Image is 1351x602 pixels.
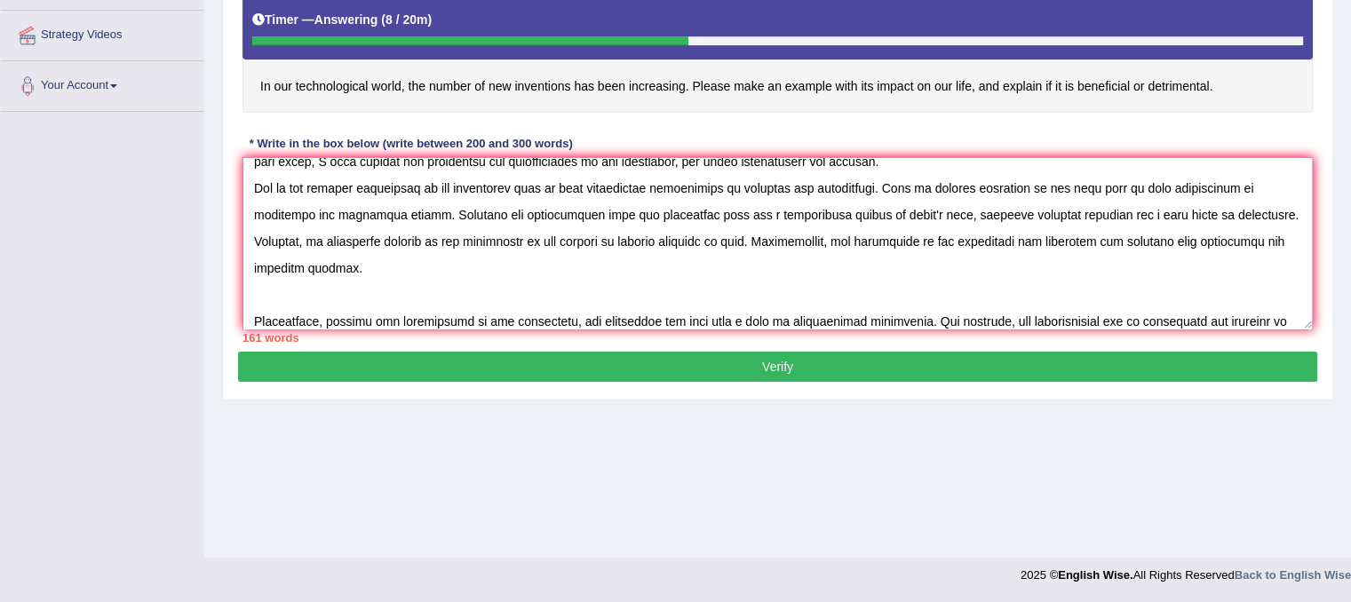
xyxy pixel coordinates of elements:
a: Your Account [1,61,203,106]
b: ( [381,12,385,27]
b: 8 / 20m [385,12,427,27]
div: 161 words [242,329,1313,346]
b: Answering [314,12,378,27]
button: Verify [238,352,1317,382]
a: Back to English Wise [1235,568,1351,582]
a: Strategy Videos [1,11,203,55]
b: ) [427,12,432,27]
div: 2025 © All Rights Reserved [1021,558,1351,583]
strong: English Wise. [1058,568,1132,582]
div: * Write in the box below (write between 200 and 300 words) [242,135,579,152]
h5: Timer — [252,13,432,27]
